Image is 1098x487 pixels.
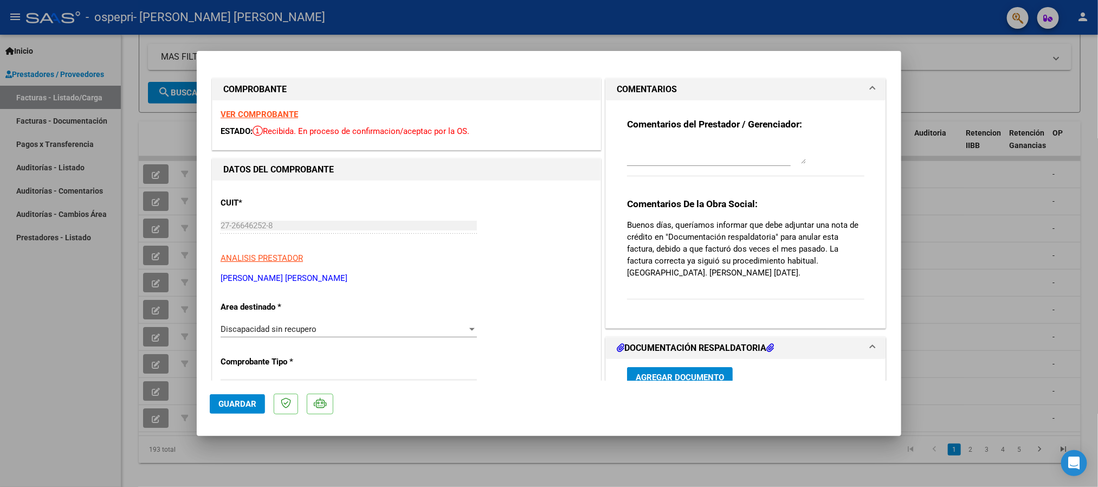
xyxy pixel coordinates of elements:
[636,373,724,382] span: Agregar Documento
[221,253,303,263] span: ANALISIS PRESTADOR
[210,394,265,414] button: Guardar
[606,79,886,100] mat-expansion-panel-header: COMENTARIOS
[221,301,332,313] p: Area destinado *
[221,356,332,368] p: Comprobante Tipo *
[221,324,317,334] span: Discapacidad sin recupero
[221,272,592,285] p: [PERSON_NAME] [PERSON_NAME]
[221,126,253,136] span: ESTADO:
[627,219,864,279] p: Buenos días, queríamos informar que debe adjuntar una nota de crédito en "Documentación respaldat...
[617,342,774,355] h1: DOCUMENTACIÓN RESPALDATORIA
[606,337,886,359] mat-expansion-panel-header: DOCUMENTACIÓN RESPALDATORIA
[223,84,287,94] strong: COMPROBANTE
[221,197,332,209] p: CUIT
[606,100,886,328] div: COMENTARIOS
[218,399,256,409] span: Guardar
[221,110,298,119] a: VER COMPROBANTE
[627,198,758,209] strong: Comentarios De la Obra Social:
[221,379,255,389] span: Factura C
[627,367,733,387] button: Agregar Documento
[627,119,802,130] strong: Comentarios del Prestador / Gerenciador:
[1061,450,1087,476] div: Open Intercom Messenger
[253,126,469,136] span: Recibida. En proceso de confirmacion/aceptac por la OS.
[223,164,334,175] strong: DATOS DEL COMPROBANTE
[617,83,677,96] h1: COMENTARIOS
